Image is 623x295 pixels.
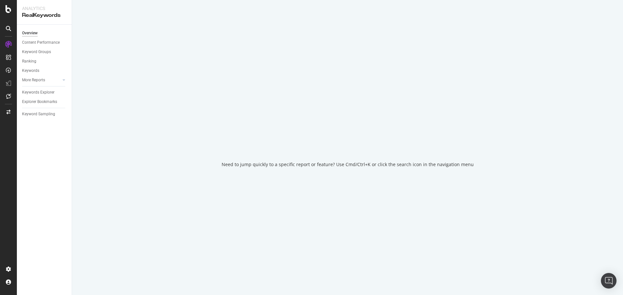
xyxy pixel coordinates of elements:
[22,89,67,96] a: Keywords Explorer
[222,161,474,168] div: Need to jump quickly to a specific report or feature? Use Cmd/Ctrl+K or click the search icon in ...
[601,273,617,289] div: Open Intercom Messenger
[22,49,67,55] a: Keyword Groups
[22,5,67,12] div: Analytics
[22,39,67,46] a: Content Performance
[22,58,36,65] div: Ranking
[22,39,60,46] div: Content Performance
[22,49,51,55] div: Keyword Groups
[22,67,39,74] div: Keywords
[22,77,45,84] div: More Reports
[22,111,55,118] div: Keyword Sampling
[22,30,38,37] div: Overview
[22,89,55,96] div: Keywords Explorer
[22,12,67,19] div: RealKeywords
[22,67,67,74] a: Keywords
[22,111,67,118] a: Keyword Sampling
[324,128,371,151] div: animation
[22,98,57,105] div: Explorer Bookmarks
[22,98,67,105] a: Explorer Bookmarks
[22,77,61,84] a: More Reports
[22,58,67,65] a: Ranking
[22,30,67,37] a: Overview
